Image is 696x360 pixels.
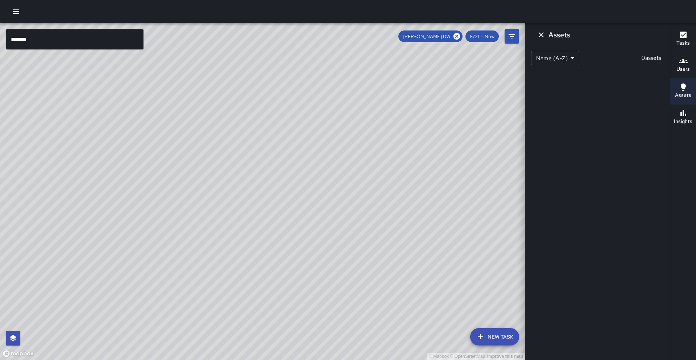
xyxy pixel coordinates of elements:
button: Insights [670,105,696,131]
h6: Assets [548,29,570,41]
button: Dismiss [534,28,548,42]
h6: Assets [675,91,691,99]
h6: Users [676,65,690,73]
h6: Insights [674,118,692,126]
div: Name (A-Z) [531,51,579,65]
button: New Task [470,328,519,345]
p: 0 assets [638,54,664,62]
button: Filters [505,29,519,44]
h6: Tasks [676,39,690,47]
button: Tasks [670,26,696,52]
span: 8/21 — Now [465,33,499,40]
button: Assets [670,78,696,105]
span: [PERSON_NAME] DW [398,33,455,40]
button: Users [670,52,696,78]
div: [PERSON_NAME] DW [398,30,463,42]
